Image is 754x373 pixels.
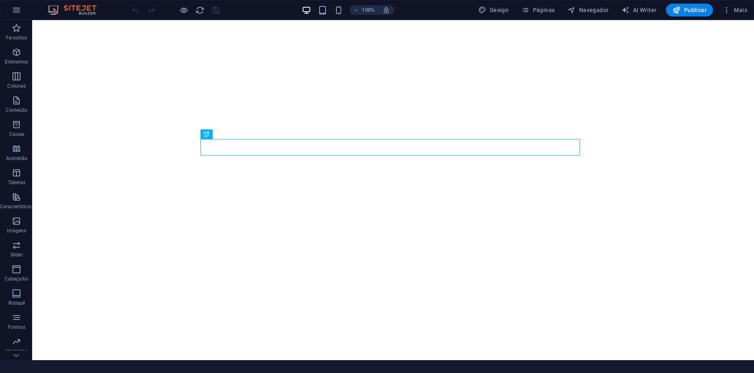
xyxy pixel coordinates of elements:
p: Slider [10,252,23,258]
button: Mais [719,4,750,16]
p: Marketing [6,348,28,355]
p: Caixas [9,131,25,137]
button: Páginas [518,4,558,16]
p: Tabelas [8,179,25,186]
span: Design [478,6,508,14]
img: Editor Logo [46,5,107,15]
span: Mais [723,6,747,14]
div: Design (Ctrl+Alt+Y) [475,4,512,16]
button: Design [475,4,512,16]
button: Clique aqui para sair do modo de visualização e continuar editando [179,5,188,15]
i: Recarregar página [195,6,205,15]
p: Formas [8,324,25,330]
p: Rodapé [8,300,25,306]
p: Acordeão [6,155,27,162]
span: AI Writer [621,6,656,14]
p: Elementos [5,59,28,65]
h6: 100% [362,5,375,15]
span: Publicar [672,6,707,14]
button: Publicar [666,4,713,16]
button: reload [195,5,205,15]
p: Favoritos [6,35,27,41]
p: Conteúdo [6,107,27,113]
span: Navegador [568,6,609,14]
button: AI Writer [618,4,660,16]
i: Ao redimensionar, ajusta automaticamente o nível de zoom para caber no dispositivo escolhido. [383,6,390,14]
p: Colunas [7,83,26,89]
button: Navegador [564,4,612,16]
span: Páginas [521,6,555,14]
p: Imagens [7,227,26,234]
button: 100% [350,5,378,15]
p: Cabeçalho [5,276,29,282]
